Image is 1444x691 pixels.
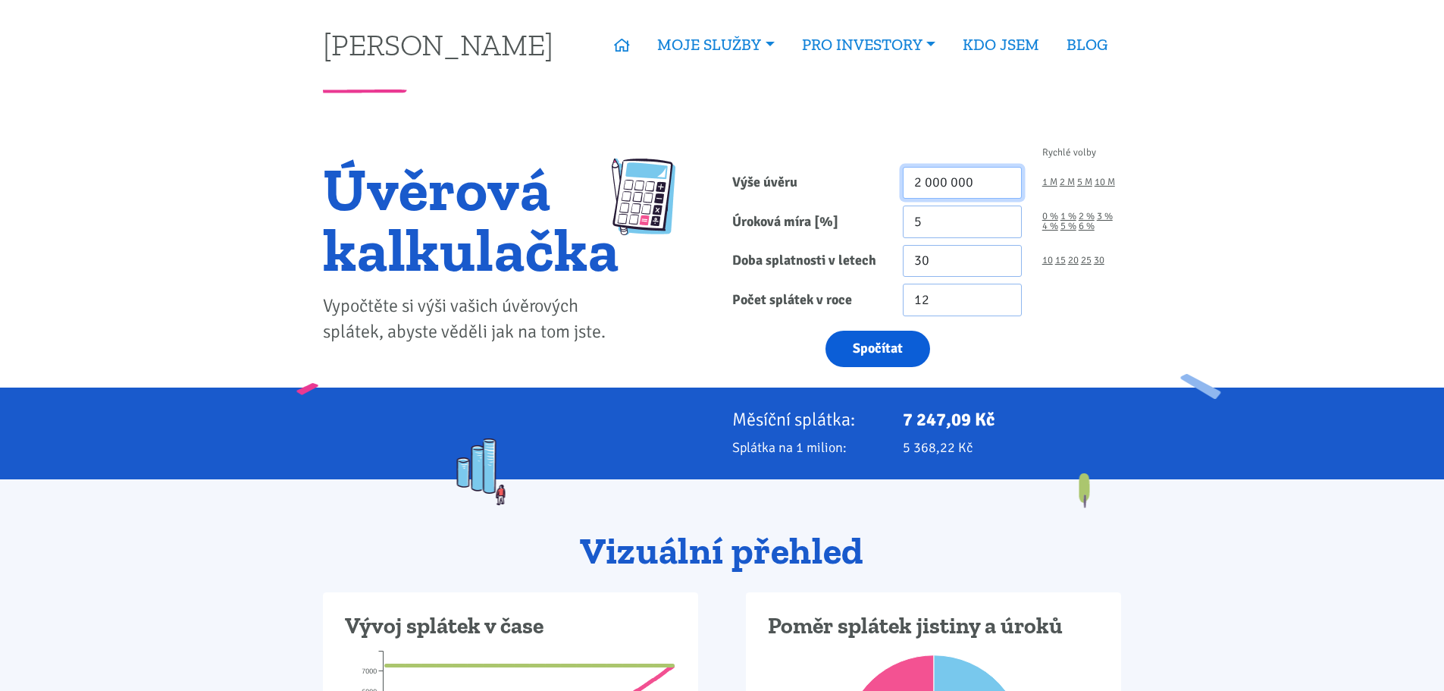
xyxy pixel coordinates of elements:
h2: Vizuální přehled [323,531,1121,572]
a: 3 % [1097,212,1113,221]
a: 30 [1094,256,1104,265]
a: 2 % [1079,212,1095,221]
a: 4 % [1042,221,1058,231]
a: 1 M [1042,177,1057,187]
a: 25 [1081,256,1092,265]
span: Rychlé volby [1042,148,1096,158]
p: Splátka na 1 milion: [732,437,882,458]
a: 2 M [1060,177,1075,187]
a: [PERSON_NAME] [323,30,553,59]
a: MOJE SLUŽBY [644,27,788,62]
a: 5 M [1077,177,1092,187]
h3: Poměr splátek jistiny a úroků [768,612,1099,641]
p: 7 247,09 Kč [903,409,1121,430]
a: 10 M [1095,177,1115,187]
a: 1 % [1060,212,1076,221]
h3: Vývoj splátek v čase [345,612,676,641]
label: Výše úvěru [722,167,893,199]
label: Počet splátek v roce [722,284,893,316]
p: Měsíční splátka: [732,409,882,430]
label: Doba splatnosti v letech [722,245,893,278]
a: KDO JSEM [949,27,1053,62]
a: PRO INVESTORY [788,27,949,62]
a: 20 [1068,256,1079,265]
p: 5 368,22 Kč [903,437,1121,458]
h1: Úvěrová kalkulačka [323,159,619,280]
a: 15 [1055,256,1066,265]
a: 5 % [1060,221,1076,231]
p: Vypočtěte si výši vašich úvěrových splátek, abyste věděli jak na tom jste. [323,294,619,345]
a: BLOG [1053,27,1121,62]
tspan: 7000 [362,667,377,676]
a: 6 % [1079,221,1095,231]
a: 10 [1042,256,1053,265]
button: Spočítat [825,331,930,368]
a: 0 % [1042,212,1058,221]
label: Úroková míra [%] [722,206,893,238]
